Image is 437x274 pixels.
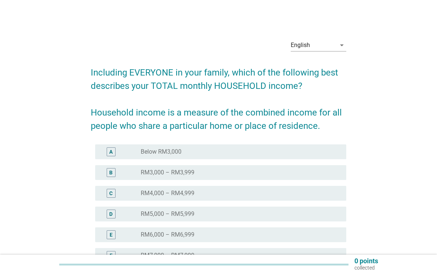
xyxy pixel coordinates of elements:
[291,42,310,49] div: English
[337,41,346,50] i: arrow_drop_down
[110,231,113,239] div: E
[141,210,194,218] label: RM5,000 – RM5,999
[141,169,194,176] label: RM3,000 – RM3,999
[354,264,378,271] p: collected
[109,148,113,156] div: A
[109,169,113,177] div: B
[109,190,113,197] div: C
[91,59,347,133] h2: Including EVERYONE in your family, which of the following best describes your TOTAL monthly HOUSE...
[141,231,194,238] label: RM6,000 – RM6,999
[141,148,181,156] label: Below RM3,000
[354,258,378,264] p: 0 points
[141,190,194,197] label: RM4,000 – RM4,999
[109,210,113,218] div: D
[141,252,194,259] label: RM7,000 – RM7,999
[110,252,113,260] div: F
